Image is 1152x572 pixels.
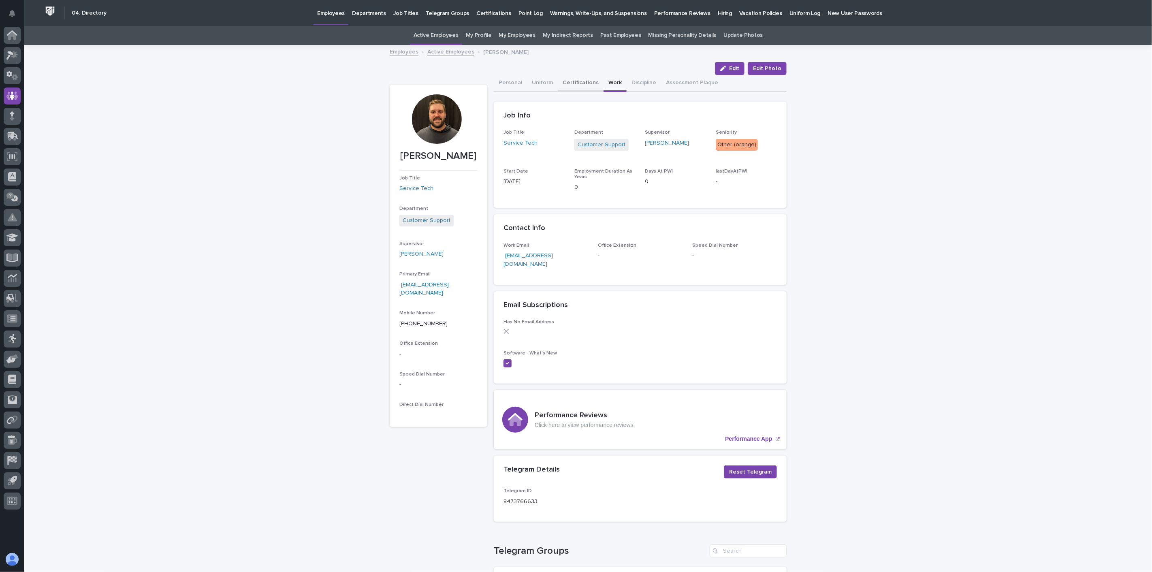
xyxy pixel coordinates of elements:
span: Software - What's New [503,351,557,356]
span: Seniority [716,130,737,135]
button: Personal [494,75,527,92]
a: Performance App [494,390,787,449]
a: Service Tech [399,184,433,193]
h2: Job Info [503,111,531,120]
span: Job Title [399,176,420,181]
span: Department [574,130,603,135]
span: lastDayAtPWI [716,169,747,174]
span: Telegram ID [503,489,532,493]
a: Active Employees [414,26,459,45]
h2: 04. Directory [72,10,107,17]
span: Speed Dial Number [692,243,738,248]
button: Reset Telegram [724,465,777,478]
span: Start Date [503,169,528,174]
span: Employment Duration As Years [574,169,632,179]
a: Past Employees [600,26,641,45]
p: - [399,350,478,359]
span: Primary Email [399,272,431,277]
a: [PERSON_NAME] [645,139,689,147]
span: Edit [729,66,739,71]
p: 0 [574,183,636,192]
button: Work [604,75,627,92]
a: Service Tech [503,139,538,147]
span: Speed Dial Number [399,372,445,377]
button: Edit [715,62,745,75]
a: [EMAIL_ADDRESS][DOMAIN_NAME] [503,253,553,267]
h3: Performance Reviews [535,411,635,420]
h2: Contact Info [503,224,545,233]
button: Assessment Plaque [661,75,723,92]
a: Update Photos [723,26,763,45]
span: Job Title [503,130,524,135]
a: [PERSON_NAME] [399,250,444,258]
p: - [399,380,478,389]
a: [PHONE_NUMBER] [399,321,448,327]
a: Active Employees [427,47,474,56]
a: Customer Support [403,216,450,225]
a: Customer Support [578,141,625,149]
a: [EMAIL_ADDRESS][DOMAIN_NAME] [399,282,449,296]
button: users-avatar [4,551,21,568]
div: Notifications [10,10,21,23]
h1: Telegram Groups [494,545,706,557]
p: Click here to view performance reviews. [535,422,635,429]
h2: Telegram Details [503,465,560,474]
button: Notifications [4,5,21,22]
span: Department [399,206,428,211]
a: Employees [390,47,418,56]
span: Office Extension [399,341,438,346]
div: Other (orange) [716,139,758,151]
p: Performance App [725,435,772,442]
p: [PERSON_NAME] [483,47,529,56]
span: Days At PWI [645,169,673,174]
button: Uniform [527,75,558,92]
button: Certifications [558,75,604,92]
a: My Indirect Reports [543,26,593,45]
span: Direct Dial Number [399,402,444,407]
span: Edit Photo [753,64,781,73]
span: Supervisor [645,130,670,135]
span: Office Extension [598,243,636,248]
p: 8473766633 [503,497,538,506]
a: Missing Personality Details [649,26,717,45]
button: Discipline [627,75,661,92]
img: Workspace Logo [43,4,58,19]
p: - [598,252,683,260]
h2: Email Subscriptions [503,301,568,310]
span: Has No Email Address [503,320,554,324]
span: Supervisor [399,241,424,246]
span: Reset Telegram [729,468,772,476]
a: My Profile [466,26,492,45]
span: Mobile Number [399,311,435,316]
p: - [692,252,777,260]
p: - [716,177,777,186]
p: [DATE] [503,177,565,186]
span: Work Email [503,243,529,248]
a: My Employees [499,26,535,45]
p: 0 [645,177,706,186]
input: Search [710,544,787,557]
p: [PERSON_NAME] [399,150,478,162]
button: Edit Photo [748,62,787,75]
